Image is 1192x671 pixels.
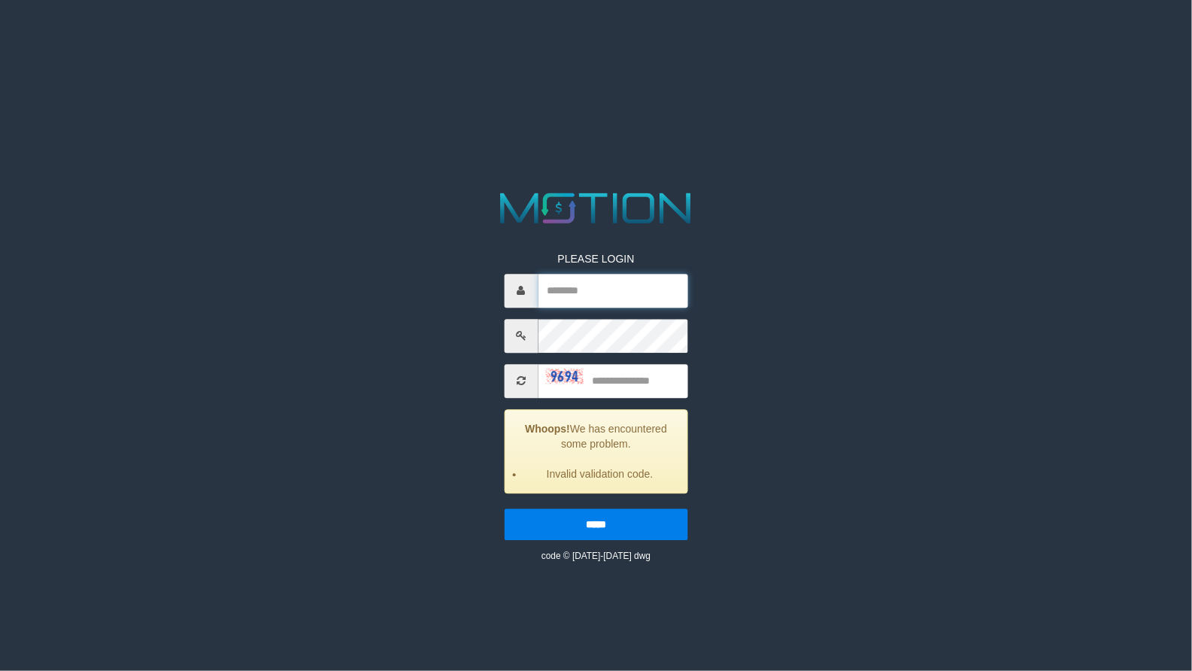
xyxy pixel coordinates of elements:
[541,551,651,561] small: code © [DATE]-[DATE] dwg
[545,369,583,384] img: captcha
[523,466,675,481] li: Invalid validation code.
[504,251,687,266] p: PLEASE LOGIN
[525,423,570,435] strong: Whoops!
[492,187,700,229] img: MOTION_logo.png
[504,409,687,493] div: We has encountered some problem.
